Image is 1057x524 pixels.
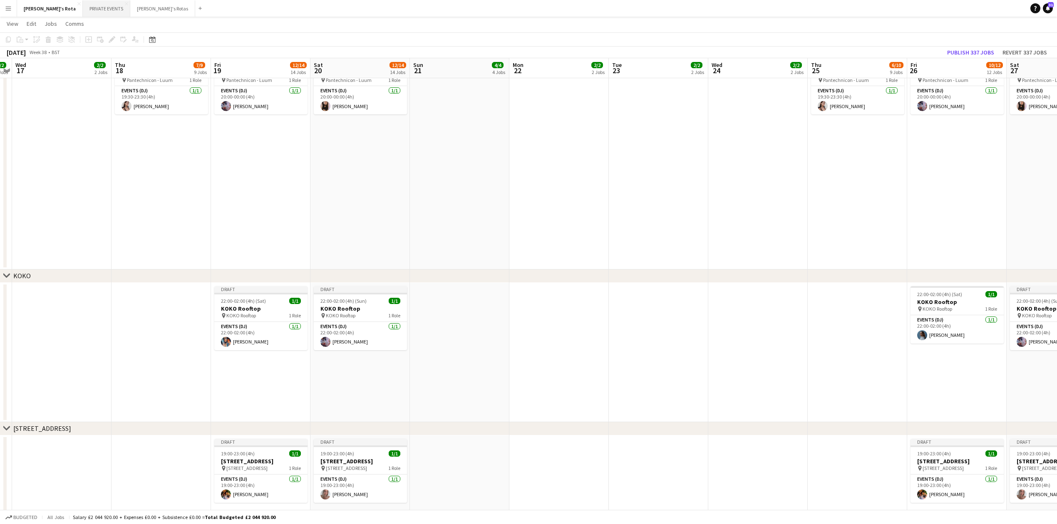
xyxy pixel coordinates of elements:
[27,49,48,55] span: Week 38
[115,86,208,114] app-card-role: Events (DJ)1/119:30-23:30 (4h)[PERSON_NAME]
[390,69,406,75] div: 14 Jobs
[226,77,272,83] span: Pantechnicon - Luum
[94,62,106,68] span: 2/2
[290,69,306,75] div: 14 Jobs
[412,66,423,75] span: 21
[314,61,323,69] span: Sat
[17,0,83,17] button: [PERSON_NAME]'s Rota
[326,77,372,83] span: Pantechnicon - Luum
[13,424,71,433] div: [STREET_ADDRESS]
[712,61,722,69] span: Wed
[7,20,18,27] span: View
[115,61,125,69] span: Thu
[326,312,355,319] span: KOKO Rooftop
[214,439,308,445] div: Draft
[314,439,407,445] div: Draft
[127,77,173,83] span: Pantechnicon - Luum
[320,450,354,457] span: 19:00-23:00 (4h)
[205,514,275,520] span: Total Budgeted £2 044 920.00
[987,69,1002,75] div: 12 Jobs
[314,286,407,293] div: Draft
[911,439,1004,503] app-job-card: Draft19:00-23:00 (4h)1/1[STREET_ADDRESS] [STREET_ADDRESS]1 RoleEvents (DJ)1/119:00-23:00 (4h)[PER...
[4,513,39,522] button: Budgeted
[1048,2,1054,7] span: 31
[388,77,400,83] span: 1 Role
[214,439,308,503] app-job-card: Draft19:00-23:00 (4h)1/1[STREET_ADDRESS] [STREET_ADDRESS]1 RoleEvents (DJ)1/119:00-23:00 (4h)[PER...
[13,272,31,280] div: KOKO
[226,465,268,471] span: [STREET_ADDRESS]
[592,69,605,75] div: 2 Jobs
[189,77,201,83] span: 1 Role
[326,465,367,471] span: [STREET_ADDRESS]
[811,57,904,114] app-job-card: 19:30-23:30 (4h)1/1Pantechnicon - Luum Pantechnicon - Luum1 RoleEvents (DJ)1/119:30-23:30 (4h)[PE...
[823,77,869,83] span: Pantechnicon - Luum
[917,291,962,297] span: 22:00-02:00 (4h) (Sat)
[1043,3,1053,13] a: 31
[62,18,87,29] a: Comms
[810,66,821,75] span: 25
[791,69,804,75] div: 2 Jobs
[911,298,1004,306] h3: KOKO Rooftop
[214,322,308,350] app-card-role: Events (DJ)1/122:00-02:00 (4h)[PERSON_NAME]
[1009,66,1019,75] span: 27
[314,439,407,503] div: Draft19:00-23:00 (4h)1/1[STREET_ADDRESS] [STREET_ADDRESS]1 RoleEvents (DJ)1/119:00-23:00 (4h)[PER...
[214,61,221,69] span: Fri
[389,450,400,457] span: 1/1
[944,47,997,58] button: Publish 337 jobs
[221,298,266,304] span: 22:00-02:00 (4h) (Sat)
[886,77,898,83] span: 1 Role
[811,86,904,114] app-card-role: Events (DJ)1/119:30-23:30 (4h)[PERSON_NAME]
[314,286,407,350] app-job-card: Draft22:00-02:00 (4h) (Sun)1/1KOKO Rooftop KOKO Rooftop1 RoleEvents (DJ)1/122:00-02:00 (4h)[PERSO...
[15,61,26,69] span: Wed
[313,66,323,75] span: 20
[130,0,195,17] button: [PERSON_NAME]'s Rotas
[114,66,125,75] span: 18
[790,62,802,68] span: 2/2
[985,465,997,471] span: 1 Role
[115,57,208,114] app-job-card: 19:30-23:30 (4h)1/1Pantechnicon - Luum Pantechnicon - Luum1 RoleEvents (DJ)1/119:30-23:30 (4h)[PE...
[23,18,40,29] a: Edit
[214,57,308,114] app-job-card: 20:00-00:00 (4h) (Sat)1/1Pantechnicon - Luum Pantechnicon - Luum1 RoleEvents (DJ)1/120:00-00:00 (...
[289,465,301,471] span: 1 Role
[46,514,66,520] span: All jobs
[214,286,308,350] app-job-card: Draft22:00-02:00 (4h) (Sat)1/1KOKO Rooftop KOKO Rooftop1 RoleEvents (DJ)1/122:00-02:00 (4h)[PERSO...
[14,66,26,75] span: 17
[911,286,1004,344] app-job-card: 22:00-02:00 (4h) (Sat)1/1KOKO Rooftop KOKO Rooftop1 RoleEvents (DJ)1/122:00-02:00 (4h)[PERSON_NAME]
[289,77,301,83] span: 1 Role
[911,61,917,69] span: Fri
[1010,61,1019,69] span: Sat
[911,475,1004,503] app-card-role: Events (DJ)1/119:00-23:00 (4h)[PERSON_NAME]
[214,457,308,465] h3: [STREET_ADDRESS]
[3,18,22,29] a: View
[314,475,407,503] app-card-role: Events (DJ)1/119:00-23:00 (4h)[PERSON_NAME]
[214,86,308,114] app-card-role: Events (DJ)1/120:00-00:00 (4h)[PERSON_NAME]
[999,47,1050,58] button: Revert 337 jobs
[221,450,255,457] span: 19:00-23:00 (4h)
[611,66,622,75] span: 23
[591,62,603,68] span: 2/2
[314,305,407,312] h3: KOKO Rooftop
[13,514,37,520] span: Budgeted
[911,315,1004,344] app-card-role: Events (DJ)1/122:00-02:00 (4h)[PERSON_NAME]
[213,66,221,75] span: 19
[320,298,367,304] span: 22:00-02:00 (4h) (Sun)
[710,66,722,75] span: 24
[314,457,407,465] h3: [STREET_ADDRESS]
[45,20,57,27] span: Jobs
[923,77,968,83] span: Pantechnicon - Luum
[7,48,26,57] div: [DATE]
[985,291,997,297] span: 1/1
[65,20,84,27] span: Comms
[911,57,1004,114] app-job-card: 20:00-00:00 (4h) (Sat)1/1Pantechnicon - Luum Pantechnicon - Luum1 RoleEvents (DJ)1/120:00-00:00 (...
[1022,312,1052,319] span: KOKO Rooftop
[911,86,1004,114] app-card-role: Events (DJ)1/120:00-00:00 (4h)[PERSON_NAME]
[388,465,400,471] span: 1 Role
[1017,450,1050,457] span: 19:00-23:00 (4h)
[889,62,903,68] span: 6/10
[985,450,997,457] span: 1/1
